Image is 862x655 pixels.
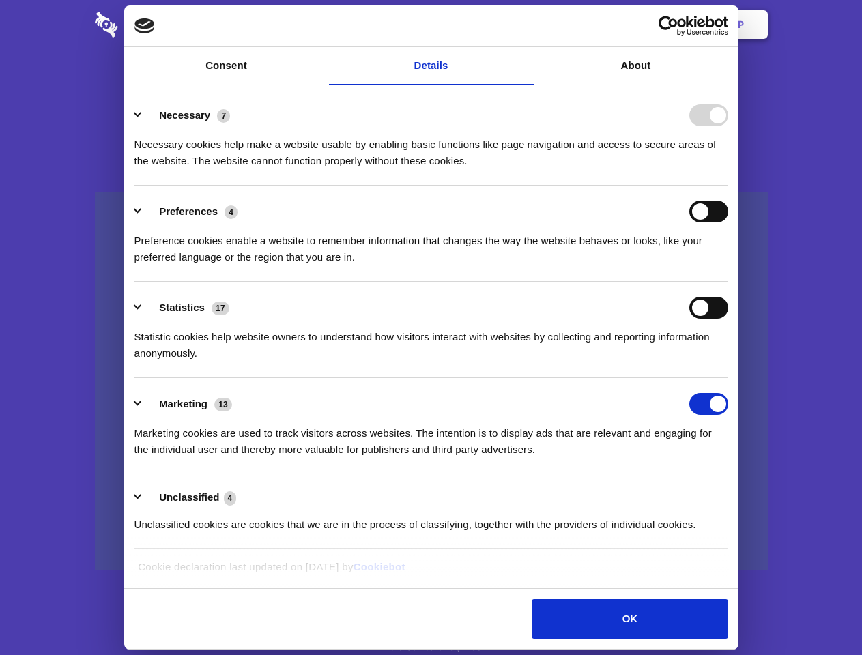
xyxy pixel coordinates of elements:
a: Wistia video thumbnail [95,192,768,571]
button: OK [532,599,728,639]
a: Consent [124,47,329,85]
span: 7 [217,109,230,123]
span: 13 [214,398,232,411]
label: Preferences [159,205,218,217]
img: logo-wordmark-white-trans-d4663122ce5f474addd5e946df7df03e33cb6a1c49d2221995e7729f52c070b2.svg [95,12,212,38]
img: logo [134,18,155,33]
span: 17 [212,302,229,315]
button: Preferences (4) [134,201,246,222]
div: Cookie declaration last updated on [DATE] by [128,559,734,585]
button: Unclassified (4) [134,489,245,506]
div: Unclassified cookies are cookies that we are in the process of classifying, together with the pro... [134,506,728,533]
a: Details [329,47,534,85]
span: 4 [224,491,237,505]
span: 4 [225,205,238,219]
button: Marketing (13) [134,393,241,415]
button: Statistics (17) [134,297,238,319]
h4: Auto-redaction of sensitive data, encrypted data sharing and self-destructing private chats. Shar... [95,124,768,169]
label: Necessary [159,109,210,121]
label: Statistics [159,302,205,313]
a: Cookiebot [354,561,405,572]
button: Necessary (7) [134,104,239,126]
a: Login [619,3,678,46]
a: Contact [554,3,616,46]
label: Marketing [159,398,207,409]
div: Marketing cookies are used to track visitors across websites. The intention is to display ads tha... [134,415,728,458]
a: Pricing [401,3,460,46]
h1: Eliminate Slack Data Loss. [95,61,768,111]
div: Preference cookies enable a website to remember information that changes the way the website beha... [134,222,728,265]
div: Statistic cookies help website owners to understand how visitors interact with websites by collec... [134,319,728,362]
a: Usercentrics Cookiebot - opens in a new window [609,16,728,36]
div: Necessary cookies help make a website usable by enabling basic functions like page navigation and... [134,126,728,169]
a: About [534,47,738,85]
